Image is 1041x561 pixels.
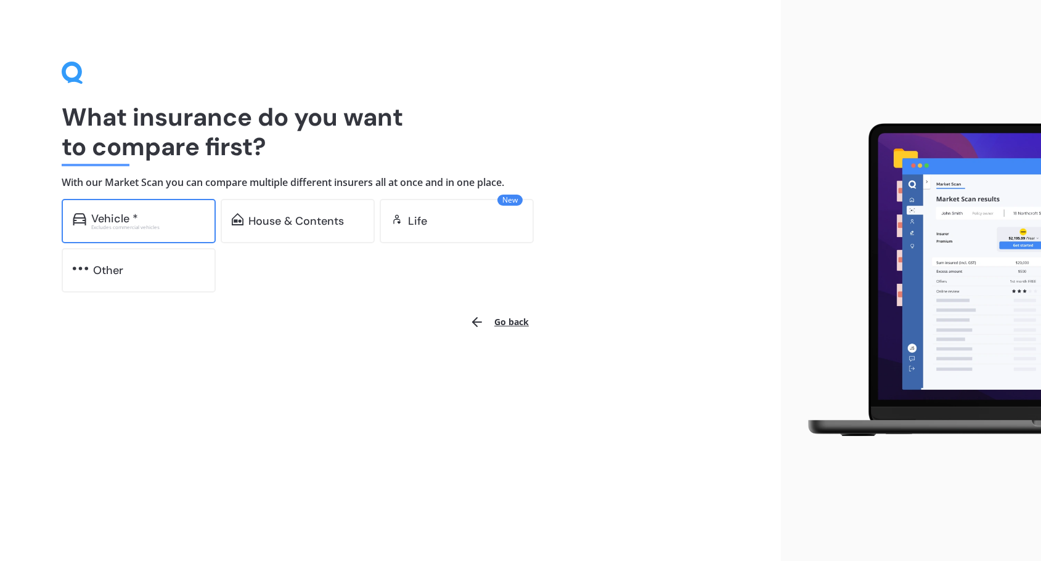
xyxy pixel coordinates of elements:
div: Other [93,264,123,276]
img: home-and-contents.b802091223b8502ef2dd.svg [232,213,243,225]
div: House & Contents [248,215,344,227]
div: Life [408,215,427,227]
div: Vehicle * [91,212,138,225]
img: car.f15378c7a67c060ca3f3.svg [73,213,86,225]
img: other.81dba5aafe580aa69f38.svg [73,262,88,275]
h1: What insurance do you want to compare first? [62,102,719,161]
button: Go back [462,307,536,337]
h4: With our Market Scan you can compare multiple different insurers all at once and in one place. [62,176,719,189]
img: laptop.webp [791,116,1041,445]
div: Excludes commercial vehicles [91,225,205,230]
img: life.f720d6a2d7cdcd3ad642.svg [391,213,403,225]
span: New [497,195,523,206]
